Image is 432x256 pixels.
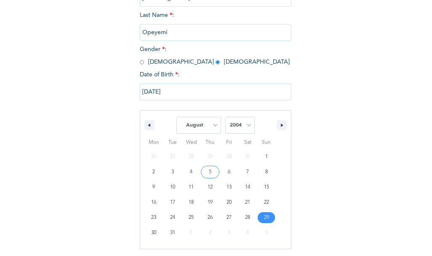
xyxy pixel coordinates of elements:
span: Thu [201,136,220,149]
span: Date of Birth : [140,70,179,79]
span: Last Name : [140,12,291,35]
input: Enter your last name [140,24,291,41]
button: 22 [257,195,276,210]
span: 24 [170,210,175,225]
button: 18 [182,195,201,210]
span: Wed [182,136,201,149]
span: 30 [151,225,156,240]
button: 30 [144,225,163,240]
span: 18 [189,195,194,210]
span: Mon [144,136,163,149]
button: 3 [163,164,182,180]
span: 28 [245,210,250,225]
span: 7 [246,164,249,180]
span: 20 [227,195,232,210]
span: 12 [208,180,213,195]
button: 8 [257,164,276,180]
button: 26 [201,210,220,225]
button: 21 [238,195,257,210]
span: 10 [170,180,175,195]
button: 11 [182,180,201,195]
span: 4 [190,164,192,180]
span: 19 [208,195,213,210]
span: 26 [208,210,213,225]
span: 22 [264,195,269,210]
span: 3 [171,164,174,180]
span: 25 [189,210,194,225]
span: 27 [227,210,232,225]
span: Gender : [DEMOGRAPHIC_DATA] [DEMOGRAPHIC_DATA] [140,46,290,65]
span: 14 [245,180,250,195]
button: 7 [238,164,257,180]
span: Sun [257,136,276,149]
span: 31 [170,225,175,240]
button: 5 [201,164,220,180]
button: 13 [219,180,238,195]
span: 23 [151,210,156,225]
button: 15 [257,180,276,195]
span: 15 [264,180,269,195]
button: 31 [163,225,182,240]
span: 16 [151,195,156,210]
button: 14 [238,180,257,195]
button: 12 [201,180,220,195]
button: 2 [144,164,163,180]
span: 8 [265,164,268,180]
button: 23 [144,210,163,225]
span: Tue [163,136,182,149]
span: 2 [152,164,155,180]
span: 6 [228,164,230,180]
button: 17 [163,195,182,210]
button: 9 [144,180,163,195]
span: 21 [245,195,250,210]
span: 13 [227,180,232,195]
span: Fri [219,136,238,149]
span: 17 [170,195,175,210]
button: 4 [182,164,201,180]
button: 29 [257,210,276,225]
span: 1 [265,149,268,164]
span: 29 [264,210,269,225]
button: 27 [219,210,238,225]
button: 28 [238,210,257,225]
button: 10 [163,180,182,195]
span: Sat [238,136,257,149]
button: 20 [219,195,238,210]
span: 11 [189,180,194,195]
span: 5 [209,164,211,180]
button: 25 [182,210,201,225]
button: 19 [201,195,220,210]
span: 9 [152,180,155,195]
button: 1 [257,149,276,164]
button: 6 [219,164,238,180]
input: DD-MM-YYYY [140,84,291,100]
button: 16 [144,195,163,210]
button: 24 [163,210,182,225]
